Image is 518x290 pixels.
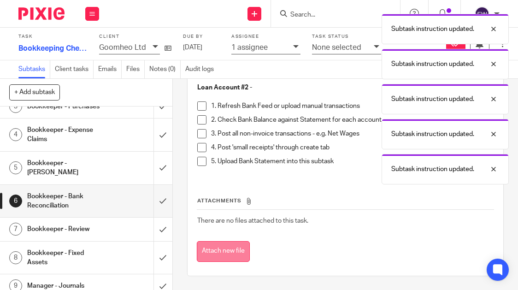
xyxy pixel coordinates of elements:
[197,241,250,262] button: Attach new file
[9,161,22,174] div: 5
[211,115,494,124] p: 2. Check Bank Balance against Statement for each account
[99,43,146,52] p: Goomheo Ltd
[197,84,252,91] strong: Loan Account #2 -
[211,143,494,152] p: 4. Post 'small receipts' through create tab
[391,24,474,34] p: Subtask instruction updated.
[99,34,171,40] label: Client
[27,246,105,270] h1: Bookkeeper - Fixed Assets
[391,95,474,104] p: Subtask instruction updated.
[149,60,181,78] a: Notes (0)
[183,34,220,40] label: Due by
[9,195,22,207] div: 6
[27,222,105,236] h1: Bookkeeper - Review
[126,60,145,78] a: Files
[183,44,202,51] span: [DATE]
[185,60,218,78] a: Audit logs
[18,60,50,78] a: Subtasks
[211,129,494,138] p: 3. Post all non-invoice transactions - e.g. Net Wages
[391,165,474,174] p: Subtask instruction updated.
[27,156,105,180] h1: Bookkeeper - [PERSON_NAME]
[211,157,494,166] p: 5. Upload Bank Statement into this subtask
[27,100,105,113] h1: Bookkeeper - Purchases
[391,59,474,69] p: Subtask instruction updated.
[18,34,88,40] label: Task
[9,128,22,141] div: 4
[231,43,268,52] p: 1 assignee
[9,100,22,113] div: 3
[9,223,22,236] div: 7
[9,251,22,264] div: 8
[18,7,65,20] img: Pixie
[9,84,60,100] button: + Add subtask
[475,6,489,21] img: svg%3E
[98,60,122,78] a: Emails
[197,198,241,203] span: Attachments
[55,60,94,78] a: Client tasks
[391,130,474,139] p: Subtask instruction updated.
[211,101,494,111] p: 1. Refresh Bank Feed or upload manual transactions
[231,34,300,40] label: Assignee
[27,189,105,213] h1: Bookkeeper - Bank Reconciliation
[197,218,308,224] span: There are no files attached to this task.
[27,123,105,147] h1: Bookkeeper - Expense Claims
